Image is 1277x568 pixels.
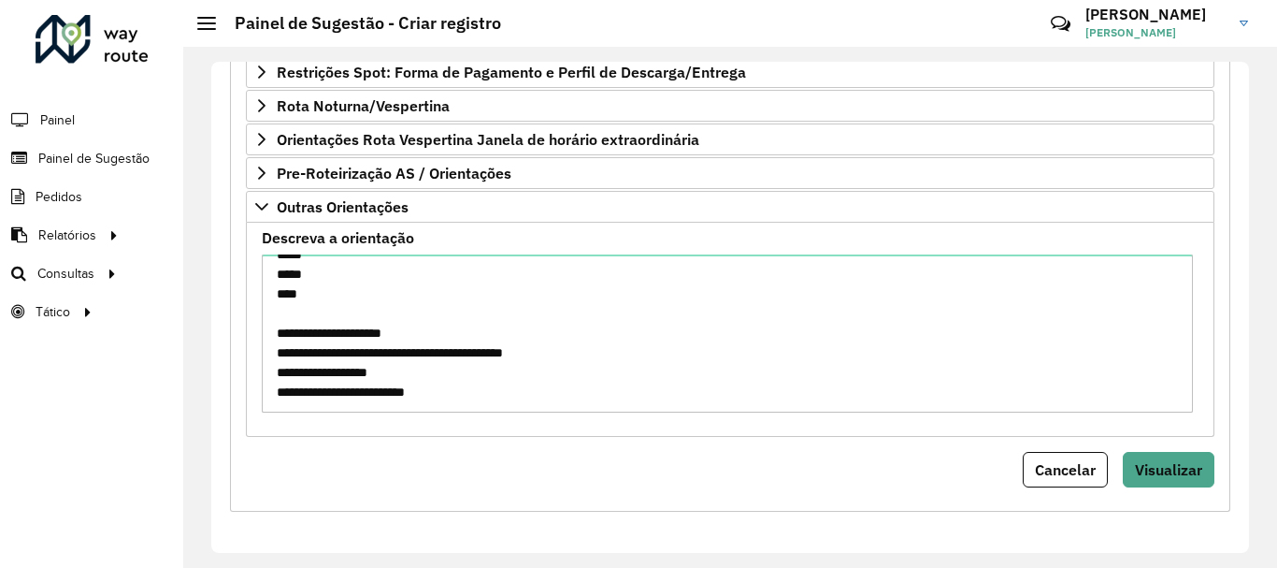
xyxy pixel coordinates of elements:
[277,98,450,113] span: Rota Noturna/Vespertina
[277,65,746,80] span: Restrições Spot: Forma de Pagamento e Perfil de Descarga/Entrega
[1040,4,1081,44] a: Contato Rápido
[1135,460,1202,479] span: Visualizar
[277,166,511,181] span: Pre-Roteirização AS / Orientações
[1123,452,1214,488] button: Visualizar
[246,90,1214,122] a: Rota Noturna/Vespertina
[277,132,699,147] span: Orientações Rota Vespertina Janela de horário extraordinária
[38,226,96,245] span: Relatórios
[277,199,409,214] span: Outras Orientações
[246,223,1214,437] div: Outras Orientações
[246,124,1214,155] a: Orientações Rota Vespertina Janela de horário extraordinária
[38,149,150,168] span: Painel de Sugestão
[1085,6,1226,23] h3: [PERSON_NAME]
[37,264,94,284] span: Consultas
[246,191,1214,223] a: Outras Orientações
[246,56,1214,88] a: Restrições Spot: Forma de Pagamento e Perfil de Descarga/Entrega
[40,110,75,130] span: Painel
[1085,24,1226,41] span: [PERSON_NAME]
[262,226,414,249] label: Descreva a orientação
[1023,452,1108,488] button: Cancelar
[36,187,82,207] span: Pedidos
[246,157,1214,189] a: Pre-Roteirização AS / Orientações
[36,302,70,322] span: Tático
[216,13,501,34] h2: Painel de Sugestão - Criar registro
[1035,460,1096,479] span: Cancelar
